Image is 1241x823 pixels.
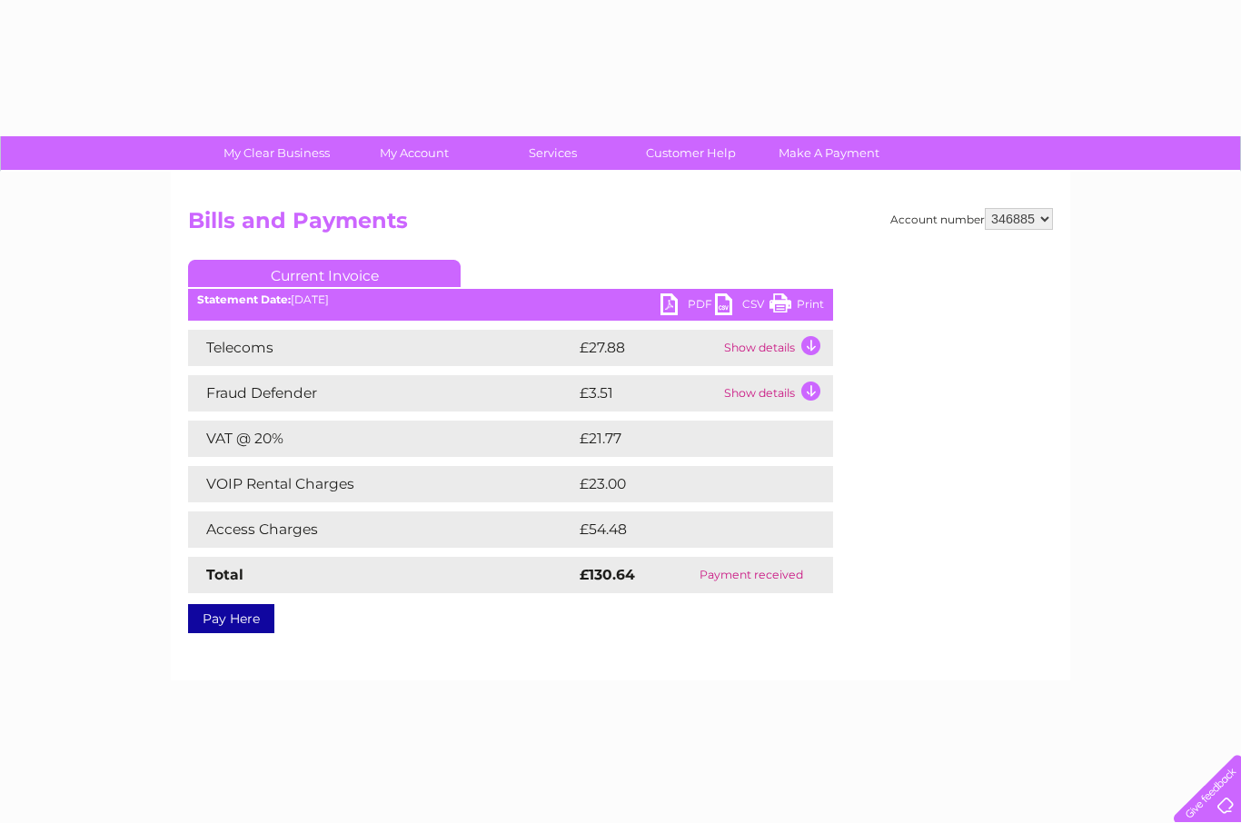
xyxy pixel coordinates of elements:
[575,421,794,457] td: £21.77
[720,375,833,411] td: Show details
[188,466,575,502] td: VOIP Rental Charges
[575,375,720,411] td: £3.51
[754,136,904,170] a: Make A Payment
[188,208,1053,243] h2: Bills and Payments
[188,421,575,457] td: VAT @ 20%
[580,566,635,583] strong: £130.64
[575,511,798,548] td: £54.48
[188,375,575,411] td: Fraud Defender
[188,293,833,306] div: [DATE]
[720,330,833,366] td: Show details
[188,260,461,287] a: Current Invoice
[202,136,352,170] a: My Clear Business
[340,136,490,170] a: My Account
[188,604,274,633] a: Pay Here
[769,293,824,320] a: Print
[188,330,575,366] td: Telecoms
[575,330,720,366] td: £27.88
[188,511,575,548] td: Access Charges
[660,293,715,320] a: PDF
[890,208,1053,230] div: Account number
[616,136,766,170] a: Customer Help
[197,293,291,306] b: Statement Date:
[206,566,243,583] strong: Total
[478,136,628,170] a: Services
[715,293,769,320] a: CSV
[669,557,833,593] td: Payment received
[575,466,797,502] td: £23.00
